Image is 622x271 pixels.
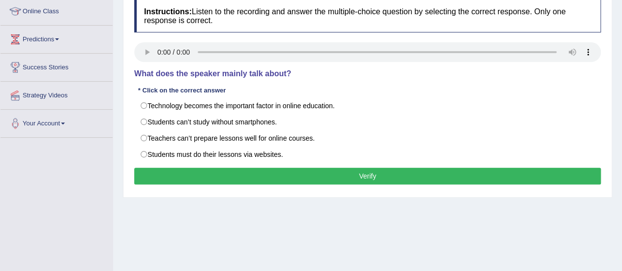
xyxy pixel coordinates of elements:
a: Strategy Videos [0,82,113,106]
label: Students must do their lessons via websites. [134,146,601,163]
h4: What does the speaker mainly talk about? [134,69,601,78]
a: Success Stories [0,54,113,78]
div: * Click on the correct answer [134,86,230,95]
b: Instructions: [144,7,192,16]
button: Verify [134,168,601,184]
label: Students can’t study without smartphones. [134,114,601,130]
label: Technology becomes the important factor in online education. [134,97,601,114]
a: Your Account [0,110,113,134]
a: Predictions [0,26,113,50]
label: Teachers can’t prepare lessons well for online courses. [134,130,601,147]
